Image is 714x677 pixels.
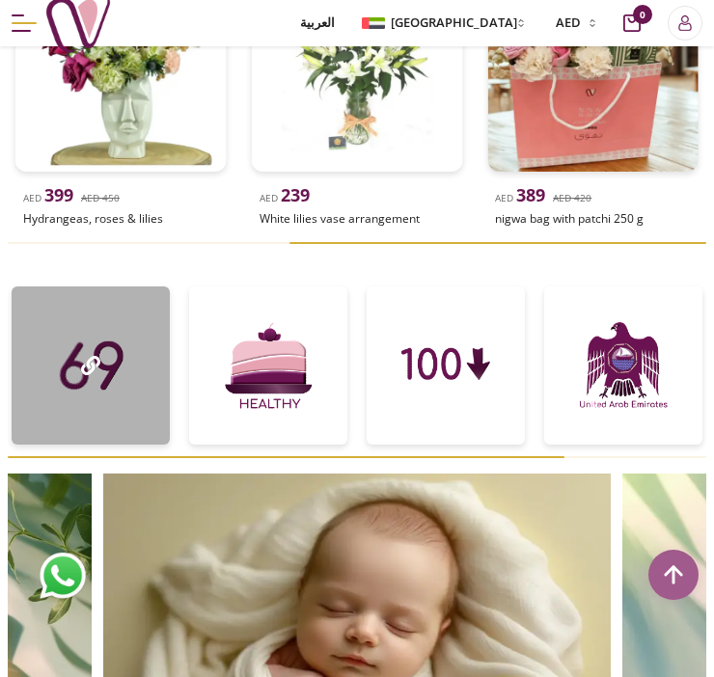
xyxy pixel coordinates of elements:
a: Card Thumbnail [12,286,170,448]
span: [GEOGRAPHIC_DATA] [391,14,517,33]
button: Scroll to top [648,550,699,600]
span: AED [495,191,545,204]
span: AED [23,191,73,204]
a: Card Thumbnail [544,286,702,448]
del: AED 420 [553,191,591,204]
span: 0 [633,5,652,24]
a: Card Thumbnail [367,286,525,448]
button: [GEOGRAPHIC_DATA] [358,14,533,33]
button: Login [668,6,702,41]
span: AED [260,191,310,204]
button: AED [544,14,604,33]
button: cart-button [623,14,641,32]
img: Arabic_dztd3n.png [362,17,385,29]
a: Card Thumbnail [189,286,347,448]
img: whatsapp [39,552,87,600]
h2: nigwa bag with patchi 250 g [495,211,691,227]
span: 239 [281,183,310,206]
h2: Hydrangeas, roses & lilies [23,211,219,227]
span: 389 [516,183,545,206]
span: 399 [44,183,73,206]
span: AED [556,14,581,33]
h2: White lilies vase arrangement [260,211,455,227]
span: العربية [300,14,335,33]
del: AED 450 [81,191,120,204]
